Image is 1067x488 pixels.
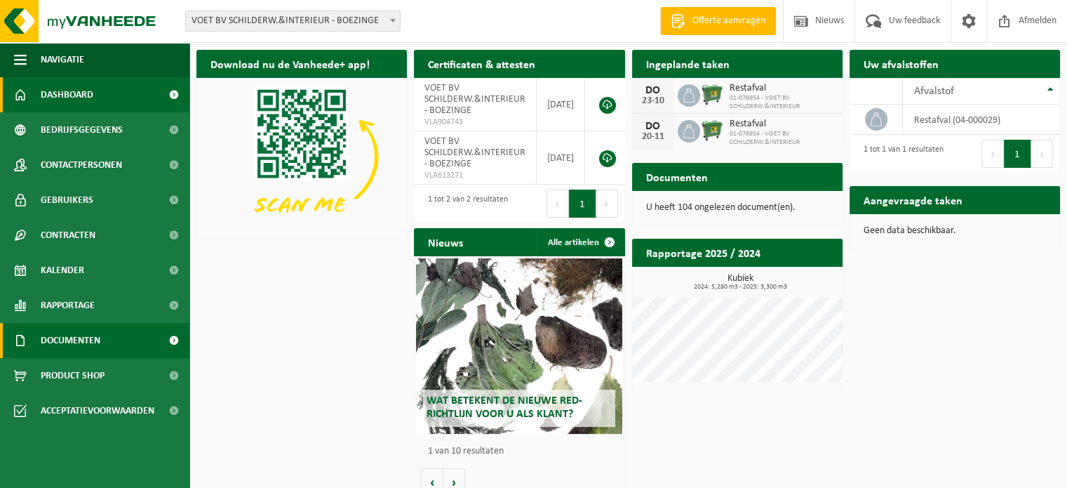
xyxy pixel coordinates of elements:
[632,239,774,266] h2: Rapportage 2025 / 2024
[421,188,508,219] div: 1 tot 2 van 2 resultaten
[632,50,744,77] h2: Ingeplande taken
[41,183,93,218] span: Gebruikers
[1031,140,1053,168] button: Next
[864,226,1046,236] p: Geen data beschikbaar.
[185,11,401,32] span: VOET BV SCHILDERW.&INTERIEUR - BOEZINGE
[689,14,769,28] span: Offerte aanvragen
[41,253,84,288] span: Kalender
[903,105,1060,135] td: restafval (04-000029)
[424,83,525,116] span: VOET BV SCHILDERW.&INTERIEUR - BOEZINGE
[41,288,95,323] span: Rapportage
[850,186,977,213] h2: Aangevraagde taken
[196,50,384,77] h2: Download nu de Vanheede+ app!
[196,78,407,236] img: Download de VHEPlus App
[41,77,93,112] span: Dashboard
[186,11,400,31] span: VOET BV SCHILDERW.&INTERIEUR - BOEZINGE
[424,117,525,128] span: VLA904743
[41,393,154,428] span: Acceptatievoorwaarden
[639,274,843,291] h3: Kubiek
[639,121,667,132] div: DO
[857,138,944,169] div: 1 tot 1 van 1 resultaten
[41,358,105,393] span: Product Shop
[981,140,1004,168] button: Previous
[41,147,122,183] span: Contactpersonen
[428,447,617,456] p: 1 van 10 resultaten
[730,94,836,111] span: 01-076954 - VOET BV SCHILDERW.&INTERIEUR
[660,7,776,35] a: Offerte aanvragen
[639,96,667,106] div: 23-10
[700,82,724,106] img: WB-0660-HPE-GN-01
[730,119,836,130] span: Restafval
[913,86,953,97] span: Afvalstof
[730,83,836,94] span: Restafval
[427,395,582,420] span: Wat betekent de nieuwe RED-richtlijn voor u als klant?
[537,131,585,185] td: [DATE]
[41,323,100,358] span: Documenten
[414,228,477,256] h2: Nieuws
[700,118,724,142] img: WB-0660-HPE-GN-01
[546,190,569,218] button: Previous
[632,163,722,190] h2: Documenten
[537,78,585,131] td: [DATE]
[596,190,618,218] button: Next
[639,284,843,291] span: 2024: 5,280 m3 - 2025: 3,300 m3
[424,136,525,169] span: VOET BV SCHILDERW.&INTERIEUR - BOEZINGE
[738,266,841,294] a: Bekijk rapportage
[424,170,525,181] span: VLA613271
[537,228,624,256] a: Alle artikelen
[646,203,828,213] p: U heeft 104 ongelezen document(en).
[1004,140,1031,168] button: 1
[639,132,667,142] div: 20-11
[569,190,596,218] button: 1
[414,50,549,77] h2: Certificaten & attesten
[730,130,836,147] span: 01-076954 - VOET BV SCHILDERW.&INTERIEUR
[41,112,123,147] span: Bedrijfsgegevens
[850,50,953,77] h2: Uw afvalstoffen
[41,42,84,77] span: Navigatie
[416,258,622,434] a: Wat betekent de nieuwe RED-richtlijn voor u als klant?
[639,85,667,96] div: DO
[41,218,95,253] span: Contracten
